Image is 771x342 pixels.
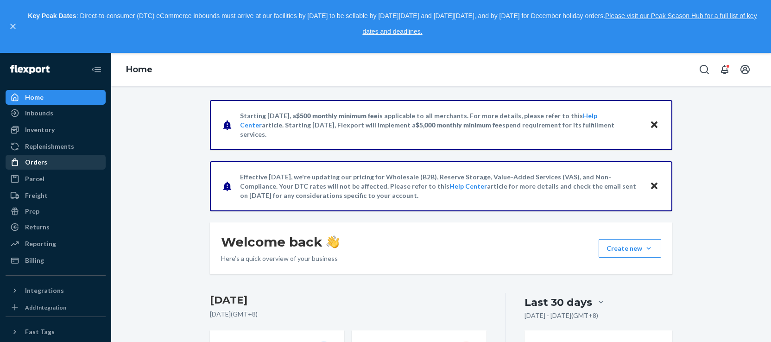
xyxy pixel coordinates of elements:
div: Fast Tags [25,327,55,336]
a: Orders [6,155,106,170]
a: Home [126,64,152,75]
a: Billing [6,253,106,268]
div: Orders [25,158,47,167]
div: Last 30 days [525,295,592,310]
a: Inbounds [6,106,106,120]
strong: Key Peak Dates [28,12,76,19]
div: Inventory [25,125,55,134]
div: Reporting [25,239,56,248]
h3: [DATE] [210,293,487,308]
h1: Welcome back [221,234,339,250]
button: Close Navigation [87,60,106,79]
div: Home [25,93,44,102]
span: $5,000 monthly minimum fee [416,121,502,129]
button: Close [648,119,660,132]
img: hand-wave emoji [326,235,339,248]
div: Prep [25,207,39,216]
a: Parcel [6,171,106,186]
p: [DATE] - [DATE] ( GMT+8 ) [525,311,598,320]
a: Prep [6,204,106,219]
a: Please visit our Peak Season Hub for a full list of key dates and deadlines. [362,12,757,35]
div: Replenishments [25,142,74,151]
span: $500 monthly minimum fee [296,112,378,120]
button: Open Search Box [695,60,714,79]
button: Open notifications [715,60,734,79]
p: : Direct-to-consumer (DTC) eCommerce inbounds must arrive at our facilities by [DATE] to be sella... [22,8,763,39]
button: Create new [599,239,661,258]
div: Integrations [25,286,64,295]
a: Inventory [6,122,106,137]
ol: breadcrumbs [119,57,160,83]
p: Here’s a quick overview of your business [221,254,339,263]
div: Returns [25,222,50,232]
div: Inbounds [25,108,53,118]
p: Starting [DATE], a is applicable to all merchants. For more details, please refer to this article... [240,111,641,139]
button: close, [8,22,18,31]
div: Add Integration [25,304,66,311]
div: Freight [25,191,48,200]
div: Billing [25,256,44,265]
img: Flexport logo [10,65,50,74]
a: Returns [6,220,106,234]
button: Fast Tags [6,324,106,339]
button: Open account menu [736,60,754,79]
p: Effective [DATE], we're updating our pricing for Wholesale (B2B), Reserve Storage, Value-Added Se... [240,172,641,200]
a: Replenishments [6,139,106,154]
a: Home [6,90,106,105]
p: [DATE] ( GMT+8 ) [210,310,487,319]
button: Integrations [6,283,106,298]
a: Help Center [449,182,487,190]
a: Add Integration [6,302,106,313]
div: Parcel [25,174,44,184]
button: Close [648,180,660,193]
a: Freight [6,188,106,203]
a: Reporting [6,236,106,251]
